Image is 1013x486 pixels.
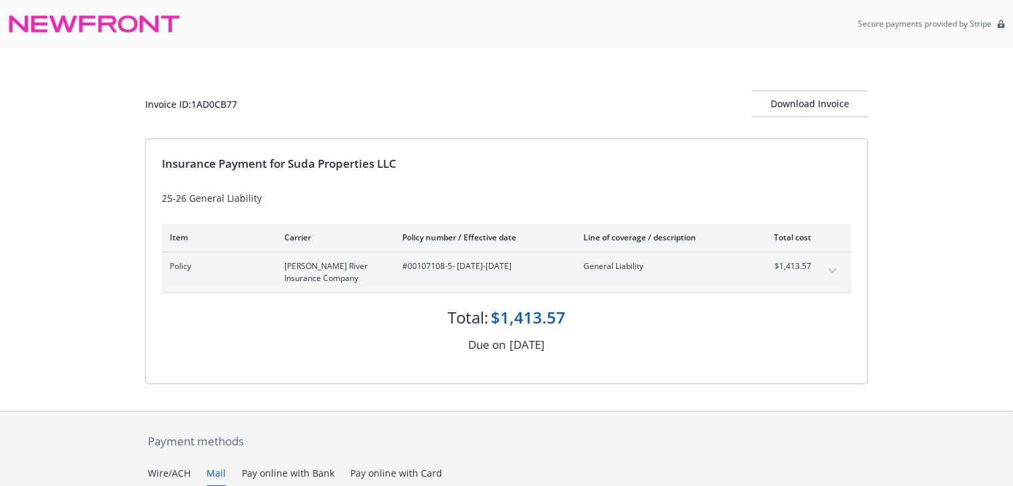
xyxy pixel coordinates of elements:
[162,252,851,292] div: Policy[PERSON_NAME] River Insurance Company#00107108-5- [DATE]-[DATE]General Liability$1,413.57ex...
[402,232,562,243] div: Policy number / Effective date
[468,336,506,354] div: Due on
[509,336,545,354] div: [DATE]
[284,260,381,284] span: [PERSON_NAME] River Insurance Company
[822,260,843,282] button: expand content
[402,260,562,272] span: #00107108-5 - [DATE]-[DATE]
[448,306,488,329] div: Total:
[162,191,851,205] div: 25-26 General Liability
[583,260,740,272] span: General Liability
[858,18,992,29] p: Secure payments provided by Stripe
[491,306,565,329] div: $1,413.57
[761,260,811,272] span: $1,413.57
[761,232,811,243] div: Total cost
[145,97,237,111] div: Invoice ID: 1AD0CB77
[751,91,868,117] button: Download Invoice
[170,232,263,243] div: Item
[284,232,381,243] div: Carrier
[148,433,865,450] div: Payment methods
[162,155,851,172] div: Insurance Payment for Suda Properties LLC
[583,232,740,243] div: Line of coverage / description
[170,260,263,272] span: Policy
